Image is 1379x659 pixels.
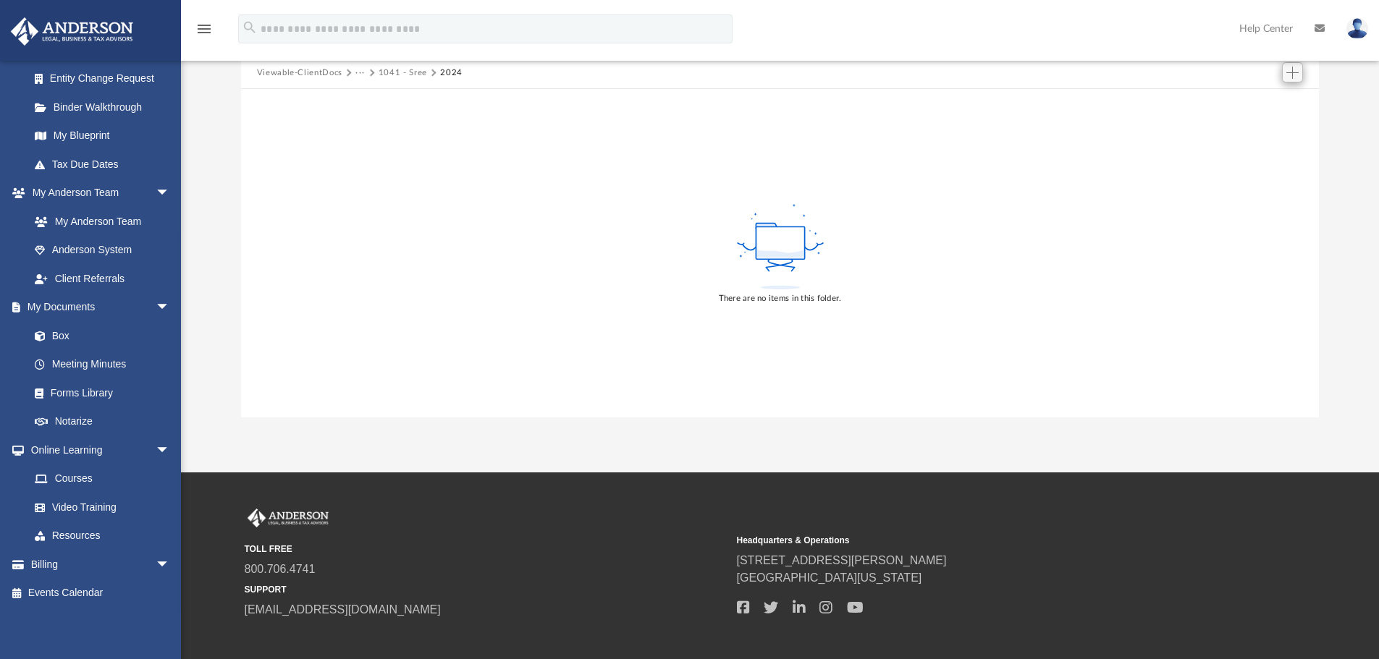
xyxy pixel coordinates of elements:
a: Tax Due Dates [20,150,192,179]
img: Anderson Advisors Platinum Portal [7,17,138,46]
a: My Blueprint [20,122,185,150]
a: [STREET_ADDRESS][PERSON_NAME] [737,554,947,566]
button: ··· [355,67,365,80]
a: Meeting Minutes [20,350,185,379]
a: [EMAIL_ADDRESS][DOMAIN_NAME] [245,603,441,616]
small: TOLL FREE [245,543,727,556]
a: Billingarrow_drop_down [10,550,192,579]
button: Viewable-ClientDocs [257,67,342,80]
a: menu [195,27,213,38]
span: arrow_drop_down [156,435,185,465]
a: My Documentsarrow_drop_down [10,293,185,322]
a: Entity Change Request [20,64,192,93]
a: Binder Walkthrough [20,93,192,122]
span: arrow_drop_down [156,179,185,208]
a: Notarize [20,407,185,436]
a: Anderson System [20,236,185,265]
small: Headquarters & Operations [737,534,1219,547]
a: 800.706.4741 [245,563,316,575]
a: Client Referrals [20,264,185,293]
a: My Anderson Team [20,207,177,236]
img: User Pic [1346,18,1368,39]
a: Video Training [20,493,177,522]
button: 2024 [440,67,463,80]
a: Resources [20,522,185,550]
button: Add [1282,62,1304,82]
div: There are no items in this folder. [719,292,842,305]
i: search [242,20,258,35]
a: Box [20,321,177,350]
img: Anderson Advisors Platinum Portal [245,509,332,527]
a: Online Learningarrow_drop_down [10,435,185,464]
a: Forms Library [20,378,177,407]
button: 1041 - Sree [379,67,427,80]
a: Courses [20,464,185,493]
small: SUPPORT [245,583,727,596]
a: Events Calendar [10,579,192,608]
span: arrow_drop_down [156,550,185,579]
span: arrow_drop_down [156,293,185,323]
a: [GEOGRAPHIC_DATA][US_STATE] [737,571,922,584]
a: My Anderson Teamarrow_drop_down [10,179,185,208]
i: menu [195,20,213,38]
